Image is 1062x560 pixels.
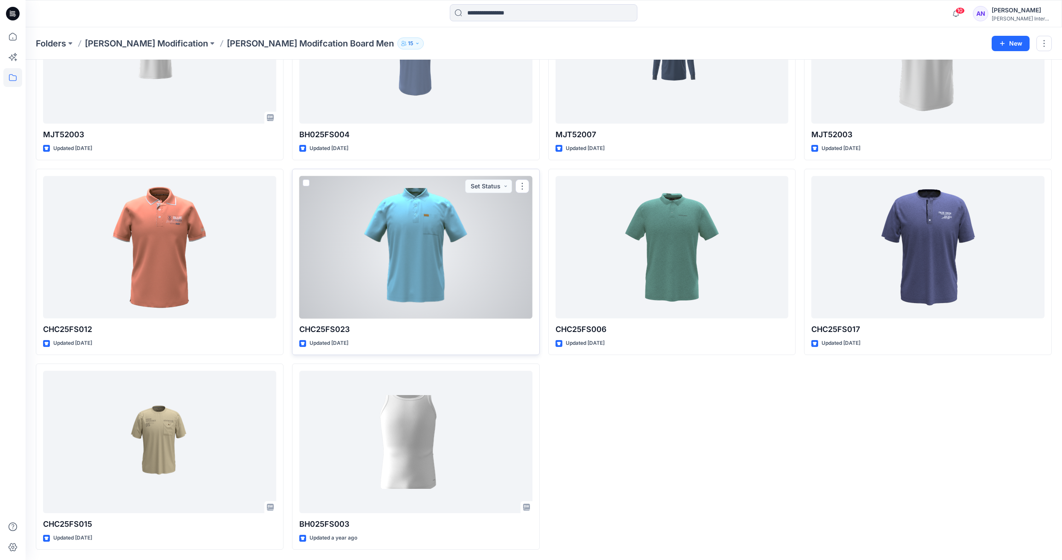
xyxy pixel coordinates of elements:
[85,38,208,49] a: [PERSON_NAME] Modification
[299,176,532,319] a: CHC25FS023
[566,339,605,348] p: Updated [DATE]
[992,15,1051,22] div: [PERSON_NAME] International
[973,6,988,21] div: AN
[556,176,789,319] a: CHC25FS006
[992,5,1051,15] div: [PERSON_NAME]
[822,144,860,153] p: Updated [DATE]
[811,129,1045,141] p: MJT52003
[955,7,965,14] span: 10
[556,129,789,141] p: MJT52007
[992,36,1030,51] button: New
[299,371,532,514] a: BH025FS003
[310,144,348,153] p: Updated [DATE]
[408,39,413,48] p: 15
[397,38,424,49] button: 15
[227,38,394,49] p: [PERSON_NAME] Modifcation Board Men
[299,323,532,335] p: CHC25FS023
[310,339,348,348] p: Updated [DATE]
[310,534,357,543] p: Updated a year ago
[43,518,276,530] p: CHC25FS015
[566,144,605,153] p: Updated [DATE]
[43,323,276,335] p: CHC25FS012
[811,176,1045,319] a: CHC25FS017
[53,339,92,348] p: Updated [DATE]
[822,339,860,348] p: Updated [DATE]
[811,323,1045,335] p: CHC25FS017
[43,371,276,514] a: CHC25FS015
[299,129,532,141] p: BH025FS004
[43,129,276,141] p: MJT52003
[36,38,66,49] a: Folders
[43,176,276,319] a: CHC25FS012
[53,144,92,153] p: Updated [DATE]
[299,518,532,530] p: BH025FS003
[556,323,789,335] p: CHC25FS006
[53,534,92,543] p: Updated [DATE]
